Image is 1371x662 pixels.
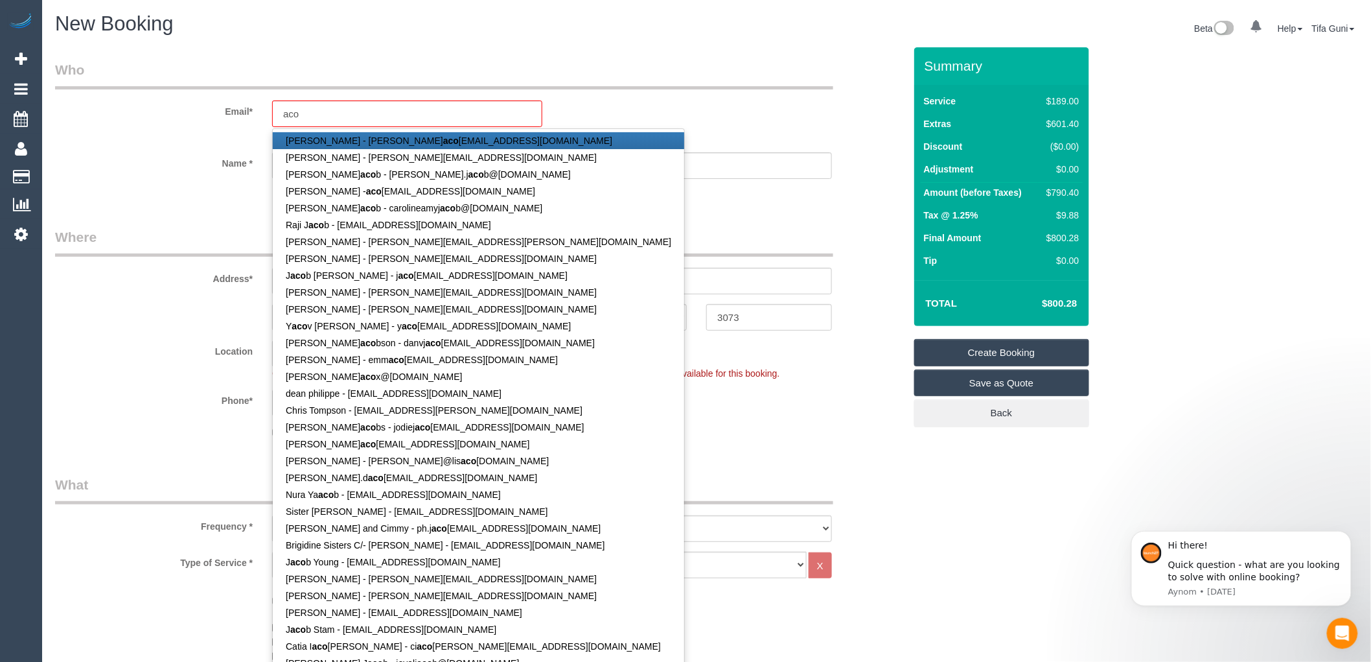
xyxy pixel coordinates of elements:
label: Email* [45,100,262,118]
label: Type of Service * [45,552,262,569]
strong: aco [389,355,404,365]
a: Create Booking [914,339,1089,366]
h3: Summary [925,58,1083,73]
a: [PERSON_NAME] -aco[EMAIL_ADDRESS][DOMAIN_NAME] [273,183,684,200]
a: [PERSON_NAME] - [PERSON_NAME][EMAIL_ADDRESS][DOMAIN_NAME] [273,284,684,301]
strong: aco [366,186,382,196]
strong: aco [417,641,432,652]
div: $601.40 [1041,117,1079,130]
label: Amount (before Taxes) [924,186,1022,199]
a: Save as Quote [914,370,1089,397]
span: New Booking [55,12,174,35]
a: [PERSON_NAME] - [EMAIL_ADDRESS][DOMAIN_NAME] [273,604,684,621]
legend: Where [55,228,833,257]
strong: aco [443,136,459,146]
a: Sister [PERSON_NAME] - [EMAIL_ADDRESS][DOMAIN_NAME] [273,503,684,520]
a: Jacob Stam - [EMAIL_ADDRESS][DOMAIN_NAME] [273,621,684,638]
a: [PERSON_NAME] - [PERSON_NAME][EMAIL_ADDRESS][DOMAIN_NAME] [273,250,684,267]
a: [PERSON_NAME].daco[EMAIL_ADDRESS][DOMAIN_NAME] [273,469,684,486]
a: Catia Iaco[PERSON_NAME] - ciaco[PERSON_NAME][EMAIL_ADDRESS][DOMAIN_NAME] [273,638,684,655]
label: Name * [45,152,262,170]
a: Brigidine Sisters C/- [PERSON_NAME] - [EMAIL_ADDRESS][DOMAIN_NAME] [273,537,684,554]
a: [PERSON_NAME] - [PERSON_NAME]aco[EMAIL_ADDRESS][DOMAIN_NAME] [273,132,684,149]
input: Email* [272,100,542,127]
a: [PERSON_NAME] - emmaco[EMAIL_ADDRESS][DOMAIN_NAME] [273,351,684,368]
strong: aco [398,270,414,281]
strong: aco [368,473,384,483]
strong: aco [290,270,306,281]
strong: aco [415,422,430,432]
h4: $800.28 [1003,298,1077,309]
div: $0.00 [1041,254,1079,267]
strong: aco [360,203,376,213]
a: Chris Tompson - [EMAIL_ADDRESS][PERSON_NAME][DOMAIN_NAME] [273,402,684,419]
a: [PERSON_NAME] and Cimmy - ph.jaco[EMAIL_ADDRESS][DOMAIN_NAME] [273,520,684,537]
strong: aco [360,372,376,382]
input: Post Code* [706,304,831,331]
div: $9.88 [1041,209,1079,222]
div: $189.00 [1041,95,1079,108]
a: [PERSON_NAME] - [PERSON_NAME][EMAIL_ADDRESS][DOMAIN_NAME] [273,571,684,587]
img: Automaid Logo [8,13,34,31]
label: Tax @ 1.25% [924,209,978,222]
a: Raji Jacob - [EMAIL_ADDRESS][DOMAIN_NAME] [273,217,684,233]
div: $800.28 [1041,231,1079,244]
a: Jacob Young - [EMAIL_ADDRESS][DOMAIN_NAME] [273,554,684,571]
strong: aco [292,321,308,331]
div: Enter a valid email address [272,127,542,143]
label: Discount [924,140,963,153]
strong: aco [402,321,417,331]
label: Phone* [45,390,262,407]
div: $0.00 [1041,163,1079,176]
legend: Who [55,60,833,89]
a: Nura Yaacob - [EMAIL_ADDRESS][DOMAIN_NAME] [273,486,684,503]
strong: aco [360,169,376,180]
a: Yacov [PERSON_NAME] - yaco[EMAIL_ADDRESS][DOMAIN_NAME] [273,318,684,335]
a: Back [914,399,1089,427]
a: [PERSON_NAME] - [PERSON_NAME][EMAIL_ADDRESS][DOMAIN_NAME] [273,301,684,318]
div: $790.40 [1041,186,1079,199]
div: ($0.00) [1041,140,1079,153]
strong: aco [360,338,376,348]
a: [PERSON_NAME]acobs - jodiejaco[EMAIL_ADDRESS][DOMAIN_NAME] [273,419,684,436]
iframe: Intercom notifications message [1112,512,1371,627]
a: Help [1278,23,1303,34]
a: [PERSON_NAME] - [PERSON_NAME]@lisaco[DOMAIN_NAME] [273,453,684,469]
a: [PERSON_NAME] - [PERSON_NAME][EMAIL_ADDRESS][DOMAIN_NAME] [273,149,684,166]
label: Location [45,340,262,358]
a: [PERSON_NAME]acob - carolineamyjacob@[DOMAIN_NAME] [273,200,684,217]
strong: aco [308,220,324,230]
label: Final Amount [924,231,982,244]
a: dean philippe - [EMAIL_ADDRESS][DOMAIN_NAME] [273,385,684,402]
strong: aco [360,439,376,449]
strong: aco [360,422,376,432]
strong: aco [440,203,455,213]
strong: aco [312,641,328,652]
legend: What [55,475,833,504]
input: Last Name* [562,152,832,179]
strong: aco [461,456,476,466]
label: Tip [924,254,938,267]
a: [PERSON_NAME]aco[EMAIL_ADDRESS][DOMAIN_NAME] [273,436,684,453]
a: [PERSON_NAME]acox@[DOMAIN_NAME] [273,368,684,385]
img: New interface [1213,21,1234,38]
strong: aco [426,338,441,348]
a: [PERSON_NAME]acobson - danvjaco[EMAIL_ADDRESS][DOMAIN_NAME] [273,335,684,351]
label: Address* [45,268,262,285]
label: Frequency * [45,515,262,533]
a: Beta [1194,23,1234,34]
label: Extras [924,117,952,130]
a: [PERSON_NAME]acob - [PERSON_NAME].jacob@[DOMAIN_NAME] [273,166,684,183]
strong: aco [468,169,484,180]
a: [PERSON_NAME] - [PERSON_NAME][EMAIL_ADDRESS][PERSON_NAME][DOMAIN_NAME] [273,233,684,250]
strong: Total [926,298,958,309]
label: Adjustment [924,163,974,176]
a: Tifa Guni [1312,23,1355,34]
strong: aco [290,557,306,567]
